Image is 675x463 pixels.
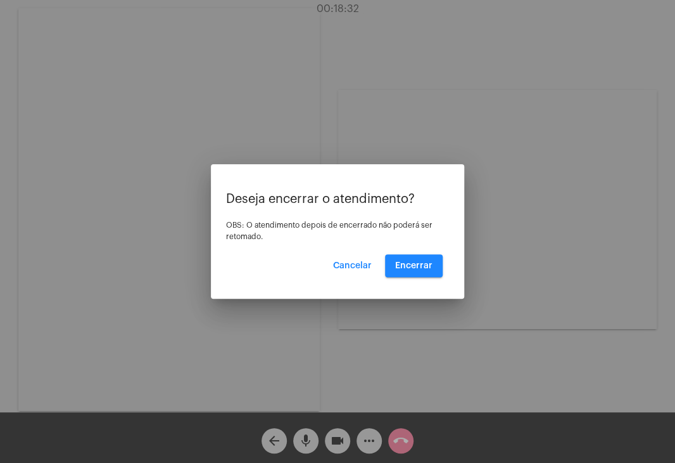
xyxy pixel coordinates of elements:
[395,261,432,270] span: Encerrar
[226,221,432,240] span: OBS: O atendimento depois de encerrado não poderá ser retomado.
[323,254,382,277] button: Cancelar
[385,254,443,277] button: Encerrar
[226,192,449,206] p: Deseja encerrar o atendimento?
[333,261,372,270] span: Cancelar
